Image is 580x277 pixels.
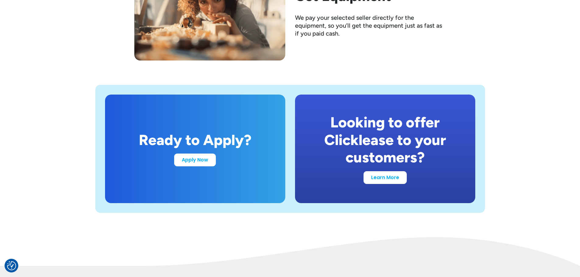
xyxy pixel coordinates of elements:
[7,261,16,270] img: Revisit consent button
[364,171,407,184] a: Learn More
[139,131,251,149] div: Ready to Apply?
[295,14,446,37] div: We pay your selected seller directly for the equipment, so you’ll get the equipment just as fast ...
[174,154,216,166] a: Apply Now
[7,261,16,270] button: Consent Preferences
[310,114,461,166] div: Looking to offer Clicklease to your customers?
